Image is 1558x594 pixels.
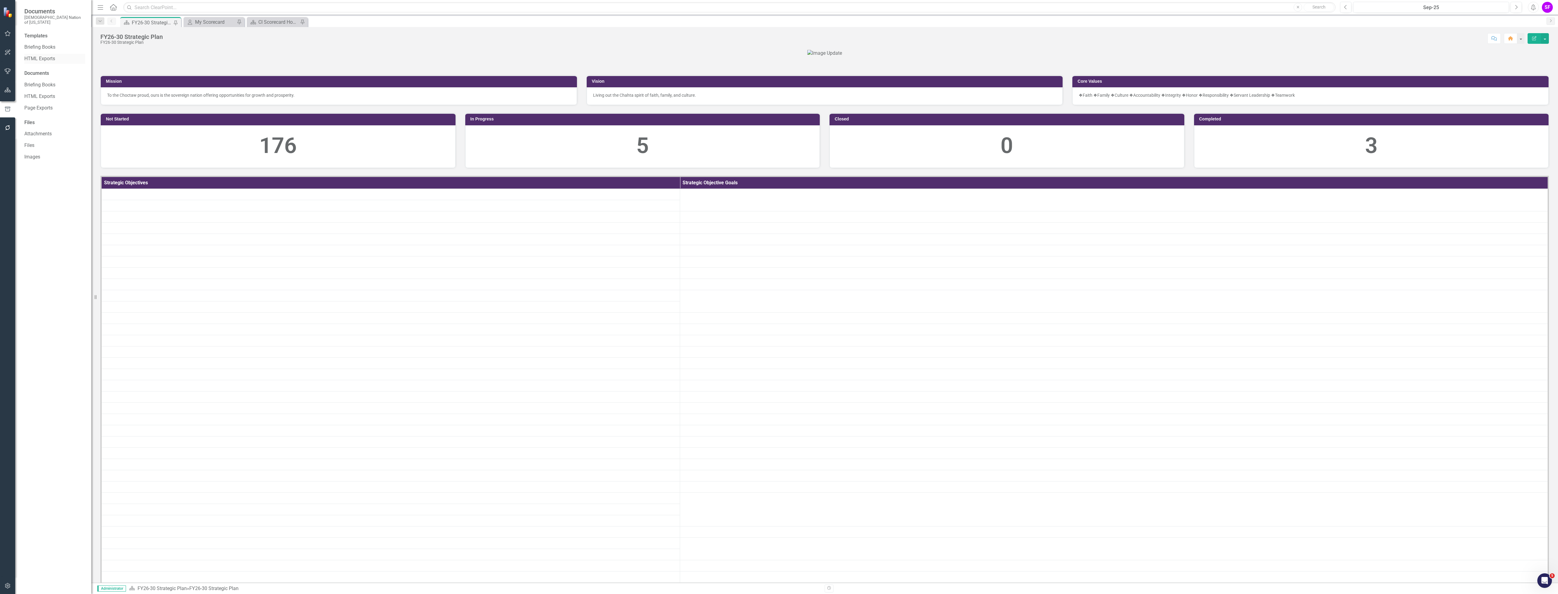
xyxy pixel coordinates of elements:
[836,130,1178,162] div: 0
[129,585,820,592] div: »
[24,15,85,25] small: [DEMOGRAPHIC_DATA] Nation of [US_STATE]
[24,142,85,149] a: Files
[24,55,85,62] a: HTML Exports
[24,119,85,126] div: Files
[592,79,1060,84] h3: Vision
[1312,5,1326,9] span: Search
[24,8,85,15] span: Documents
[1200,130,1542,162] div: 3
[24,130,85,137] a: Attachments
[24,82,85,89] a: Briefing Books
[106,117,452,121] h3: Not Started
[24,154,85,161] a: Images
[1353,2,1509,13] button: Sep-25
[24,105,85,112] a: Page Exports
[1542,2,1553,13] button: SF
[123,2,1336,13] input: Search ClearPoint...
[1199,117,1546,121] h3: Completed
[189,585,239,591] div: FY26-30 Strategic Plan
[1079,92,1542,98] p: ❖Faith ❖Family ❖Culture ❖Accountability ❖Integrity ❖Honor ❖Responsibility ❖Servant Leadership ❖Te...
[132,19,172,26] div: FY26-30 Strategic Plan
[1550,573,1555,578] span: 5
[138,585,187,591] a: FY26-30 Strategic Plan
[470,117,817,121] h3: In Progress
[835,117,1181,121] h3: Closed
[1078,79,1546,84] h3: Core Values
[472,130,814,162] div: 5
[24,70,85,77] div: Documents
[195,18,235,26] div: My Scorecard
[248,18,299,26] a: CI Scorecard Home
[1304,3,1334,12] button: Search
[100,40,163,45] div: FY26-30 Strategic Plan
[106,79,574,84] h3: Mission
[807,50,842,57] img: Image Update
[24,33,85,40] div: Templates
[107,130,449,162] div: 176
[107,93,295,98] span: To the Choctaw proud, ours is the sovereign nation offering opportunities for growth and prosperity.
[1537,573,1552,588] iframe: Intercom live chat
[24,44,85,51] a: Briefing Books
[185,18,235,26] a: My Scorecard
[1355,4,1507,11] div: Sep-25
[258,18,299,26] div: CI Scorecard Home
[100,33,163,40] div: FY26-30 Strategic Plan
[97,585,126,592] span: Administrator
[24,93,85,100] a: HTML Exports
[3,6,14,18] img: ClearPoint Strategy
[593,93,696,98] span: Living out the Chahta spirit of faith, family, and culture.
